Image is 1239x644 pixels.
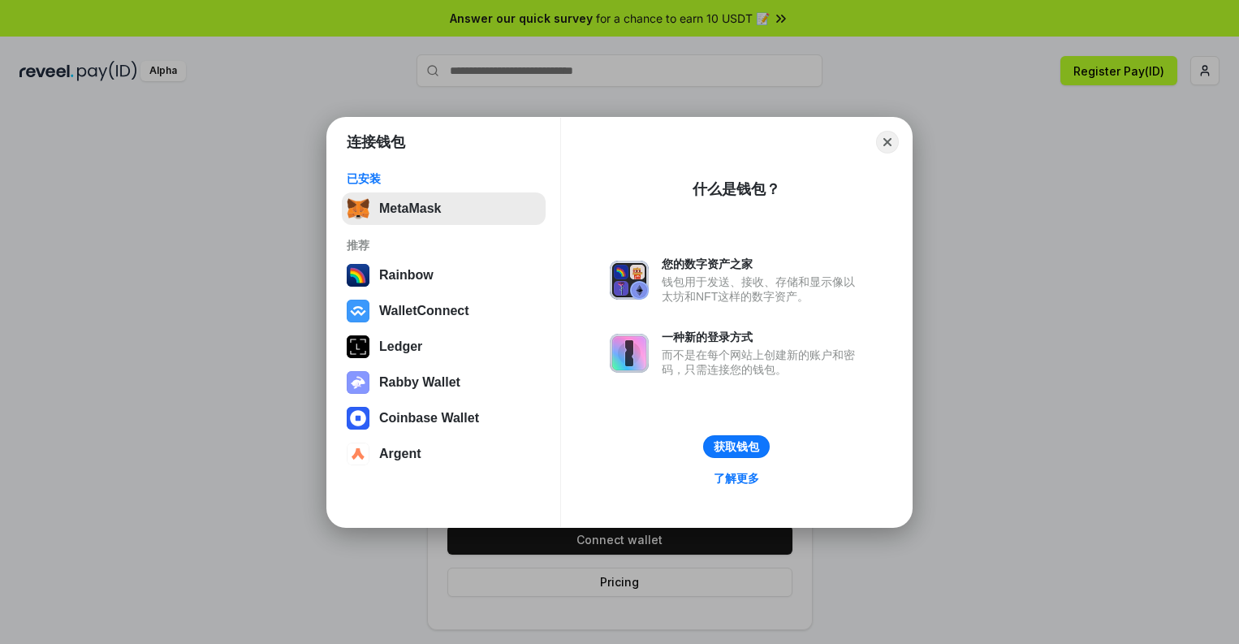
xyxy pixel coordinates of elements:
div: Coinbase Wallet [379,411,479,426]
button: Rabby Wallet [342,366,546,399]
div: WalletConnect [379,304,469,318]
a: 了解更多 [704,468,769,489]
img: svg+xml,%3Csvg%20xmlns%3D%22http%3A%2F%2Fwww.w3.org%2F2000%2Fsvg%22%20fill%3D%22none%22%20viewBox... [347,371,369,394]
img: svg+xml,%3Csvg%20width%3D%2228%22%20height%3D%2228%22%20viewBox%3D%220%200%2028%2028%22%20fill%3D... [347,300,369,322]
div: 钱包用于发送、接收、存储和显示像以太坊和NFT这样的数字资产。 [662,274,863,304]
div: 了解更多 [714,471,759,486]
div: Rabby Wallet [379,375,460,390]
div: 已安装 [347,171,541,186]
img: svg+xml,%3Csvg%20width%3D%2228%22%20height%3D%2228%22%20viewBox%3D%220%200%2028%2028%22%20fill%3D... [347,407,369,430]
img: svg+xml,%3Csvg%20xmlns%3D%22http%3A%2F%2Fwww.w3.org%2F2000%2Fsvg%22%20fill%3D%22none%22%20viewBox... [610,261,649,300]
div: 而不是在每个网站上创建新的账户和密码，只需连接您的钱包。 [662,348,863,377]
button: Rainbow [342,259,546,292]
div: Ledger [379,339,422,354]
img: svg+xml,%3Csvg%20width%3D%2228%22%20height%3D%2228%22%20viewBox%3D%220%200%2028%2028%22%20fill%3D... [347,443,369,465]
button: Ledger [342,331,546,363]
img: svg+xml,%3Csvg%20width%3D%22120%22%20height%3D%22120%22%20viewBox%3D%220%200%20120%20120%22%20fil... [347,264,369,287]
div: 获取钱包 [714,439,759,454]
div: Rainbow [379,268,434,283]
div: MetaMask [379,201,441,216]
div: Argent [379,447,421,461]
img: svg+xml,%3Csvg%20fill%3D%22none%22%20height%3D%2233%22%20viewBox%3D%220%200%2035%2033%22%20width%... [347,197,369,220]
div: 什么是钱包？ [693,179,780,199]
button: MetaMask [342,192,546,225]
button: 获取钱包 [703,435,770,458]
img: svg+xml,%3Csvg%20xmlns%3D%22http%3A%2F%2Fwww.w3.org%2F2000%2Fsvg%22%20width%3D%2228%22%20height%3... [347,335,369,358]
button: Coinbase Wallet [342,402,546,434]
button: Argent [342,438,546,470]
h1: 连接钱包 [347,132,405,152]
div: 您的数字资产之家 [662,257,863,271]
div: 推荐 [347,238,541,253]
button: Close [876,131,899,153]
div: 一种新的登录方式 [662,330,863,344]
img: svg+xml,%3Csvg%20xmlns%3D%22http%3A%2F%2Fwww.w3.org%2F2000%2Fsvg%22%20fill%3D%22none%22%20viewBox... [610,334,649,373]
button: WalletConnect [342,295,546,327]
